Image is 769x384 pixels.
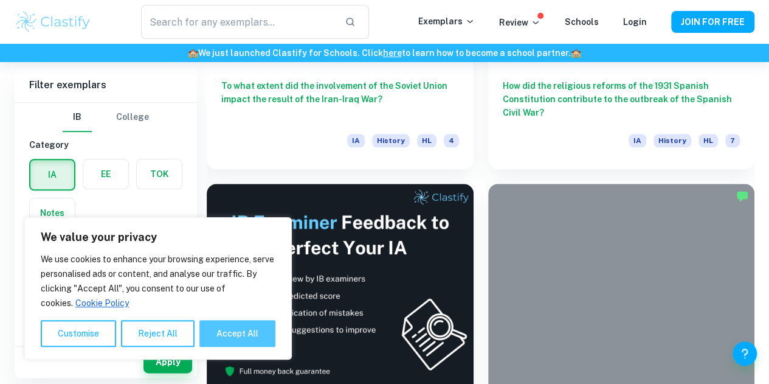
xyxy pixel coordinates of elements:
img: Clastify logo [15,10,92,34]
span: History [653,134,691,147]
div: We value your privacy [24,217,292,360]
h6: We just launched Clastify for Schools. Click to learn how to become a school partner. [2,46,767,60]
button: Accept All [199,320,275,347]
input: Search for any exemplars... [141,5,336,39]
p: We value your privacy [41,230,275,245]
span: HL [417,134,436,147]
span: 🏫 [188,48,198,58]
p: Review [499,16,540,29]
button: IA [30,160,74,189]
button: Help and Feedback [733,341,757,366]
h6: To what extent did the involvement of the Soviet Union impact the result of the Iran-Iraq War? [221,79,459,119]
button: Reject All [121,320,195,347]
h6: Category [29,138,182,152]
p: Exemplars [418,15,475,28]
span: IA [629,134,646,147]
button: Customise [41,320,116,347]
button: EE [83,159,128,189]
button: College [116,103,149,132]
span: 🏫 [571,48,581,58]
img: Thumbnail [207,184,474,384]
a: here [383,48,402,58]
button: TOK [137,159,182,189]
h6: Filter exemplars [15,68,197,102]
span: IA [347,134,365,147]
a: Login [623,17,647,27]
span: History [372,134,410,147]
a: Cookie Policy [75,298,129,309]
p: We use cookies to enhance your browsing experience, serve personalised ads or content, and analys... [41,252,275,310]
a: Schools [565,17,599,27]
img: Marked [736,190,748,202]
span: 7 [725,134,740,147]
h6: How did the religious reforms of the 1931 Spanish Constitution contribute to the outbreak of the ... [503,79,740,119]
span: HL [698,134,718,147]
button: JOIN FOR FREE [671,11,754,33]
button: Notes [30,198,75,228]
button: IB [63,103,92,132]
div: Filter type choice [63,103,149,132]
button: Apply [143,351,192,373]
span: 4 [444,134,459,147]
